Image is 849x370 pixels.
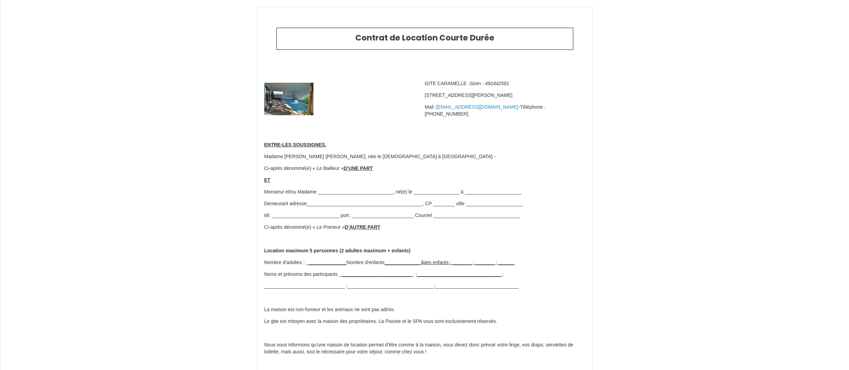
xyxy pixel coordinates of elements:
[425,92,585,99] p: [STREET_ADDRESS][PERSON_NAME]
[342,271,412,277] u: __________________________
[282,33,568,43] h2: Contrat de Location Courte Durée
[264,200,585,207] p: Demeurant adresse___________________________________________, CP ________ ville _________________...
[417,271,503,277] u: _______________________________ ;
[469,81,509,86] em: Siren : 492442561
[264,224,585,231] p: Ci-après dénommé(e) « Le Preneur »
[264,283,585,290] p: ______________________________ ;________________________________;_______________________________
[264,165,585,172] p: Ci-après dénommé(e) « Le Bailleur »
[345,224,380,230] u: D’AUTRE PART
[264,248,411,253] strong: Location maximum 5 personnes (2 adultes maximum + enfants)
[264,153,585,160] p: Madame [PERSON_NAME] [PERSON_NAME], née le [DEMOGRAPHIC_DATA] à [GEOGRAPHIC_DATA] -
[264,212,585,219] p: tél. _________________________ port. _______________________ Courriel ___________________________...
[518,104,520,110] span: -
[264,318,585,325] p: Le gite est mitoyen avec la maison des propriétaires. La Piscine et le SPA vous sont exclusivemen...
[264,259,585,266] p: Nombre d'adultes : _ Nombre d'enfants
[264,271,585,278] p: Noms et prénoms des participants _ _ ;
[264,342,585,355] p: Nous vous informons qu’une maison de location permet d’être comme à la maison, vous devez donc pr...
[264,142,327,147] u: ENTRE-LES SOUSSIGNES,
[425,104,585,118] p: Mail : Téléphone : [PHONE_NUMBER]
[309,260,346,265] u: ______________
[264,189,585,196] p: Monsieur et/ou Madame ____________________________, né(e) le _________________ à ________________...
[264,306,585,313] p: La maison est non-fumeur et les animaux ne sont pas admis.
[436,104,518,110] a: [EMAIL_ADDRESS][DOMAIN_NAME]
[264,177,271,183] u: ET
[264,83,313,115] img: Une image contenant intérieur, plafond, fenêtre, bâtiment Description générée automatiquement
[384,260,514,265] u: _____________ âges enfants : _______ ; _______ ; ______
[425,80,585,87] p: GITE CARAMELLE -
[344,165,373,171] u: D’UNE PART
